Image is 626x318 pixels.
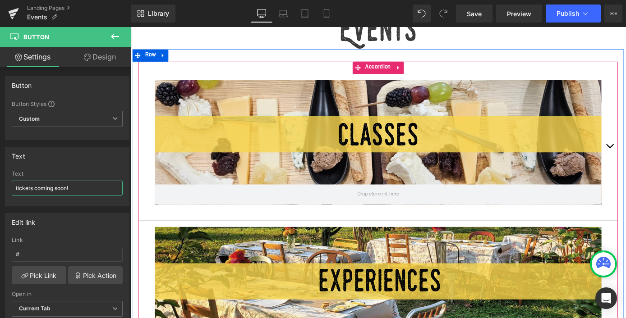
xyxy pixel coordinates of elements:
[27,5,131,12] a: Landing Pages
[68,266,123,284] a: Pick Action
[316,5,337,23] a: Mobile
[12,100,123,107] div: Button Styles
[12,147,25,160] div: Text
[12,266,66,284] a: Pick Link
[12,171,123,177] div: Text
[12,247,123,262] input: https://your-shop.myshopify.com
[604,5,622,23] button: More
[12,291,123,297] div: Open in
[67,47,133,67] a: Design
[12,214,36,226] div: Edit link
[294,5,316,23] a: Tablet
[12,237,123,243] div: Link
[557,10,579,17] span: Publish
[434,5,452,23] button: Redo
[413,5,431,23] button: Undo
[30,25,42,38] a: Expand / Collapse
[595,287,617,309] div: Open Intercom Messenger
[148,9,169,18] span: Library
[14,25,30,38] span: Row
[257,38,290,52] span: Accordion
[496,5,542,23] a: Preview
[23,33,49,41] span: Button
[507,9,531,18] span: Preview
[27,14,47,21] span: Events
[289,38,301,52] a: Expand / Collapse
[12,77,32,89] div: Button
[19,115,40,123] b: Custom
[251,5,272,23] a: Desktop
[546,5,601,23] button: Publish
[131,5,175,23] a: New Library
[467,9,482,18] span: Save
[19,305,51,312] b: Current Tab
[272,5,294,23] a: Laptop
